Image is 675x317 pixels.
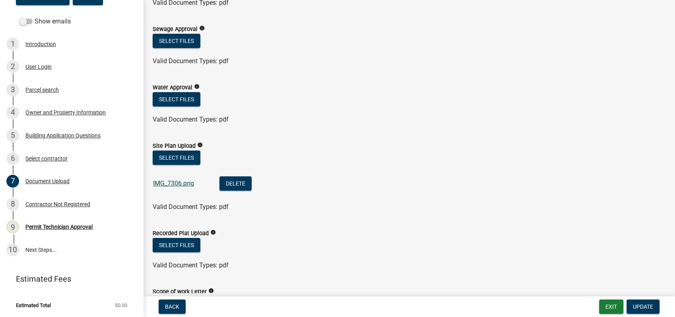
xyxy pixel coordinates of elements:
div: 7 [6,175,19,187]
span: $0.00 [115,303,127,308]
div: Select contractor [25,156,68,161]
i: info [210,230,216,235]
label: Water Approval [153,85,192,91]
span: Estimated Total [16,303,51,308]
label: Site Plan Upload [153,143,196,149]
div: 9 [6,220,19,233]
div: 4 [6,106,19,119]
div: User Login [25,64,52,70]
button: Select files [153,238,200,252]
i: info [197,142,203,148]
span: Valid Document Types: pdf [153,116,229,123]
a: Estimated Fees [6,271,130,287]
button: Delete [219,176,252,191]
label: Show emails [19,17,71,26]
div: Document Upload [25,178,70,184]
div: 2 [6,60,19,73]
div: 6 [6,152,19,165]
div: Permit Technician Approval [25,224,93,230]
label: Sewage Approval [153,27,198,32]
button: Select files [153,92,200,106]
button: Back [159,300,186,314]
div: 1 [6,38,19,50]
button: Select files [153,34,200,48]
div: Owner and Property Information [25,110,106,115]
a: IMG_7306.png [153,180,194,187]
button: Select files [153,151,200,165]
span: Valid Document Types: pdf [153,203,229,211]
label: Scope of work Letter [153,289,207,295]
div: 5 [6,129,19,142]
div: Parcel search [25,87,59,93]
span: Back [165,303,179,310]
span: Valid Document Types: pdf [153,261,229,269]
button: Update [627,300,659,314]
div: 8 [6,198,19,211]
div: Building Application Questions [25,133,101,138]
div: 3 [6,83,19,96]
label: Recorded Plat Upload [153,231,209,236]
span: Valid Document Types: pdf [153,57,229,65]
wm-modal-confirm: Delete Document [219,180,252,188]
div: 10 [6,244,19,256]
div: Contractor Not Registered [25,201,90,207]
button: Exit [599,300,623,314]
i: info [208,288,214,294]
span: Update [633,303,653,310]
i: info [199,25,205,31]
div: Introduction [25,41,56,47]
i: info [194,84,200,89]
